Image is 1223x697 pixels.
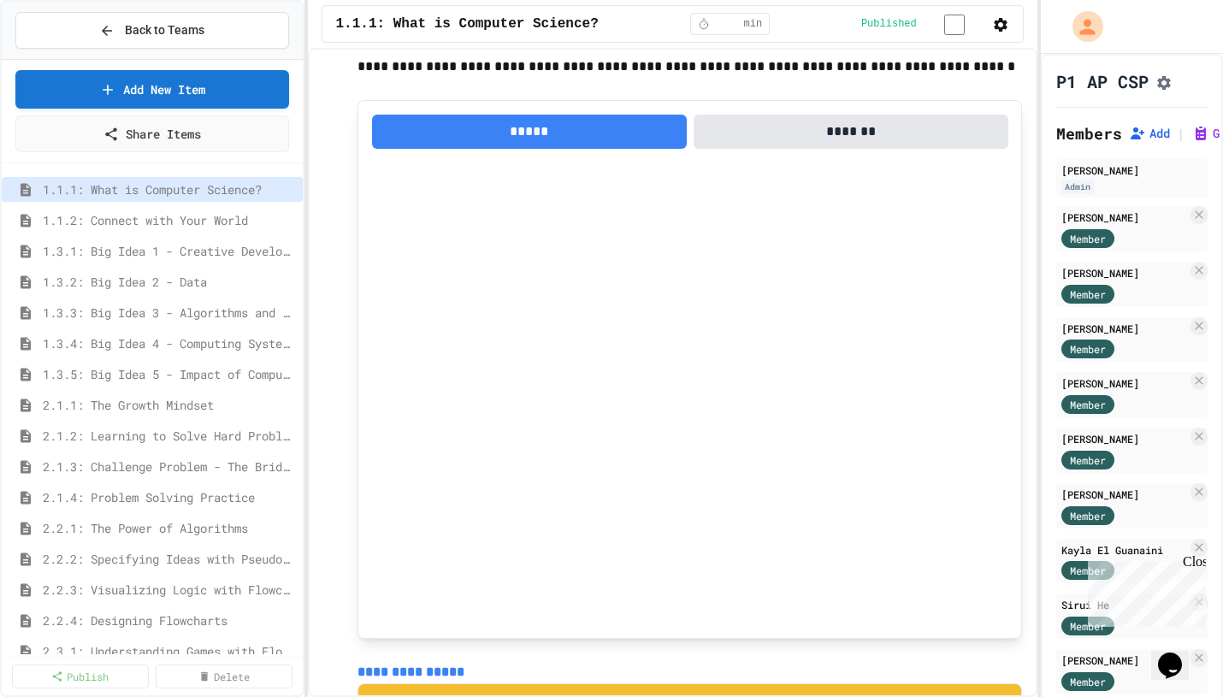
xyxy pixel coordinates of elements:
span: 1.1.2: Connect with Your World [43,211,296,229]
a: Publish [12,665,149,688]
span: Member [1070,397,1106,412]
button: Add [1129,125,1170,142]
div: Sirui He [1061,597,1187,612]
div: My Account [1055,7,1108,46]
a: Add New Item [15,70,289,109]
div: [PERSON_NAME] [1061,487,1187,502]
h2: Members [1056,121,1122,145]
input: publish toggle [924,15,985,35]
span: Published [861,17,917,31]
span: 2.2.3: Visualizing Logic with Flowcharts [43,581,296,599]
span: Member [1070,286,1106,302]
span: 1.1.1: What is Computer Science? [336,14,599,34]
span: Member [1070,563,1106,578]
span: | [1177,123,1185,144]
div: [PERSON_NAME] [1061,375,1187,391]
div: Kayla El Guanaini [1061,542,1187,558]
span: 1.3.1: Big Idea 1 - Creative Development [43,242,296,260]
span: 2.1.2: Learning to Solve Hard Problems [43,427,296,445]
span: Member [1070,508,1106,523]
div: [PERSON_NAME] [1061,431,1187,446]
span: Member [1070,618,1106,634]
span: 1.1.1: What is Computer Science? [43,180,296,198]
span: Member [1070,231,1106,246]
h1: P1 AP CSP [1056,69,1149,93]
span: Member [1070,341,1106,357]
span: 2.1.3: Challenge Problem - The Bridge [43,458,296,475]
span: 1.3.2: Big Idea 2 - Data [43,273,296,291]
button: Assignment Settings [1155,71,1173,92]
div: [PERSON_NAME] [1061,321,1187,336]
a: Share Items [15,115,289,152]
span: 1.3.3: Big Idea 3 - Algorithms and Programming [43,304,296,322]
span: Member [1070,674,1106,689]
span: 2.2.2: Specifying Ideas with Pseudocode [43,550,296,568]
div: Admin [1061,180,1094,194]
div: [PERSON_NAME] [1061,162,1202,178]
iframe: chat widget [1151,629,1206,680]
div: Chat with us now!Close [7,7,118,109]
span: 2.1.1: The Growth Mindset [43,396,296,414]
span: 2.1.4: Problem Solving Practice [43,488,296,506]
span: min [744,17,763,31]
div: [PERSON_NAME] [1061,210,1187,225]
div: [PERSON_NAME] [1061,653,1187,668]
span: 1.3.4: Big Idea 4 - Computing Systems and Networks [43,334,296,352]
span: 2.2.1: The Power of Algorithms [43,519,296,537]
span: 2.3.1: Understanding Games with Flowcharts [43,642,296,660]
span: Member [1070,452,1106,468]
a: Delete [156,665,292,688]
span: Back to Teams [125,21,204,39]
button: Back to Teams [15,12,289,49]
span: 2.2.4: Designing Flowcharts [43,611,296,629]
iframe: chat widget [1081,554,1206,627]
div: [PERSON_NAME] [1061,265,1187,281]
div: Content is published and visible to students [861,13,985,34]
span: 1.3.5: Big Idea 5 - Impact of Computing [43,365,296,383]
